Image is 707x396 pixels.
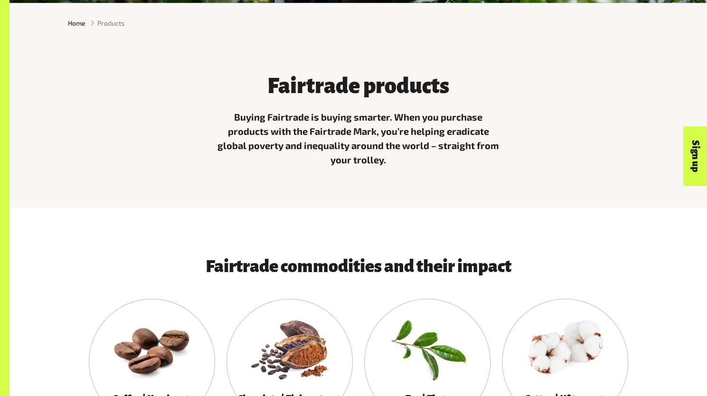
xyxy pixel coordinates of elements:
h3: Fairtrade commodities and their impact [117,257,600,276]
h3: Fairtrade products [216,74,501,98]
span: Products [97,18,124,28]
a: Home [68,18,85,28]
p: Buying Fairtrade is buying smarter. When you purchase products with the Fairtrade Mark, you’re he... [216,110,501,167]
